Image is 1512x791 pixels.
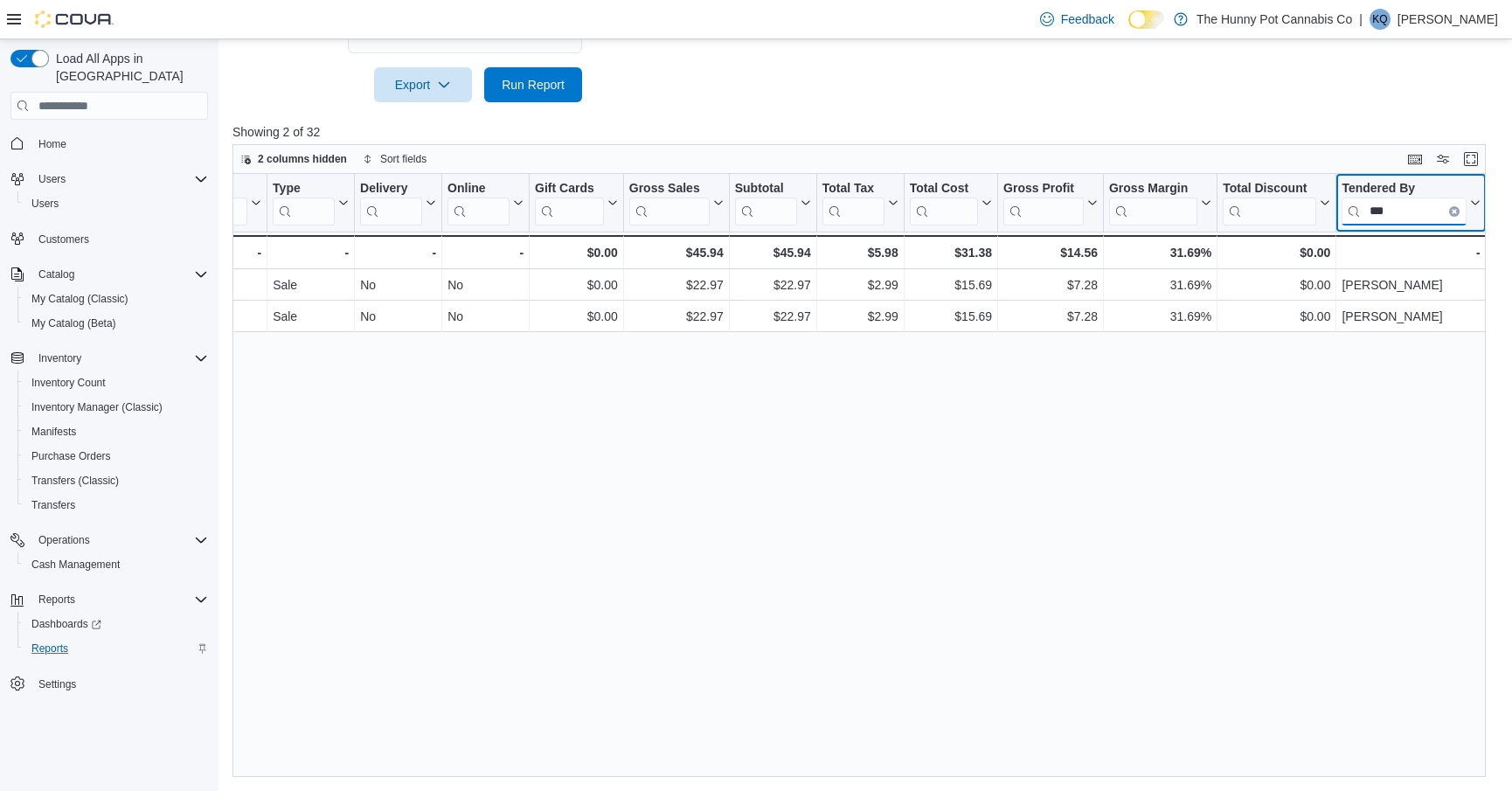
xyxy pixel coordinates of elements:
[1342,274,1480,295] div: [PERSON_NAME]
[24,397,170,418] a: Inventory Manager (Classic)
[273,274,349,295] div: Sale
[24,495,208,516] span: Transfers
[24,554,127,575] a: Cash Management
[31,229,96,250] a: Customers
[1003,181,1084,198] div: Gross Profit
[1460,149,1481,170] button: Enter fullscreen
[24,446,208,467] span: Purchase Orders
[447,181,510,226] div: Online
[380,152,427,166] span: Sort fields
[31,134,73,155] a: Home
[35,10,114,28] img: Cova
[38,267,74,281] span: Catalog
[629,181,710,198] div: Gross Sales
[910,181,978,198] div: Total Cost
[1109,181,1197,226] div: Gross Margin
[17,493,215,517] button: Transfers
[1109,181,1211,226] button: Gross Margin
[31,376,106,390] span: Inventory Count
[24,614,108,635] a: Dashboards
[31,530,208,551] span: Operations
[38,533,90,547] span: Operations
[735,274,811,295] div: $22.97
[273,242,349,263] div: -
[1223,181,1330,226] button: Total Discount
[822,242,898,263] div: $5.98
[31,316,116,330] span: My Catalog (Beta)
[24,193,66,214] a: Users
[31,169,208,190] span: Users
[910,181,992,226] button: Total Cost
[1432,149,1453,170] button: Display options
[629,181,710,226] div: Gross Sales
[1223,274,1330,295] div: $0.00
[629,181,724,226] button: Gross Sales
[17,612,215,636] a: Dashboards
[822,181,898,226] button: Total Tax
[17,444,215,468] button: Purchase Orders
[447,306,524,327] div: No
[1404,149,1425,170] button: Keyboard shortcuts
[535,306,618,327] div: $0.00
[31,348,88,369] button: Inventory
[49,50,208,85] span: Load All Apps in [GEOGRAPHIC_DATA]
[822,274,898,295] div: $2.99
[502,76,565,94] span: Run Report
[17,395,215,420] button: Inventory Manager (Classic)
[3,130,215,156] button: Home
[910,181,978,226] div: Total Cost
[24,554,208,575] span: Cash Management
[360,181,422,198] div: Delivery
[273,181,335,198] div: Type
[1342,306,1480,327] div: [PERSON_NAME]
[31,474,119,488] span: Transfers (Classic)
[1109,242,1211,263] div: 31.69%
[1398,9,1498,30] p: [PERSON_NAME]
[3,262,215,287] button: Catalog
[17,420,215,444] button: Manifests
[1223,242,1330,263] div: $0.00
[31,530,97,551] button: Operations
[38,232,89,246] span: Customers
[360,242,436,263] div: -
[17,311,215,336] button: My Catalog (Beta)
[232,123,1498,141] p: Showing 2 of 32
[1359,9,1363,30] p: |
[3,167,215,191] button: Users
[3,671,215,697] button: Settings
[38,593,75,607] span: Reports
[31,400,163,414] span: Inventory Manager (Classic)
[1003,242,1098,263] div: $14.56
[1342,181,1466,226] div: Tendered By
[1370,9,1391,30] div: Kobee Quinn
[535,181,618,226] button: Gift Cards
[360,181,422,226] div: Delivery
[1196,9,1352,30] p: The Hunny Pot Cannabis Co
[822,181,884,226] div: Total Tax
[1033,2,1121,37] a: Feedback
[273,181,349,226] button: Type
[356,149,433,170] button: Sort fields
[735,306,811,327] div: $22.97
[31,348,208,369] span: Inventory
[1342,181,1480,226] button: Tendered ByClear input
[273,306,349,327] div: Sale
[31,425,76,439] span: Manifests
[24,193,208,214] span: Users
[233,149,354,170] button: 2 columns hidden
[1223,181,1316,198] div: Total Discount
[360,181,436,226] button: Delivery
[24,288,208,309] span: My Catalog (Classic)
[273,181,335,226] div: Type
[535,181,604,198] div: Gift Cards
[31,228,208,250] span: Customers
[3,226,215,252] button: Customers
[1223,306,1330,327] div: $0.00
[24,470,126,491] a: Transfers (Classic)
[31,589,208,610] span: Reports
[1003,306,1098,327] div: $7.28
[735,181,797,198] div: Subtotal
[31,558,120,572] span: Cash Management
[447,242,524,263] div: -
[17,191,215,216] button: Users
